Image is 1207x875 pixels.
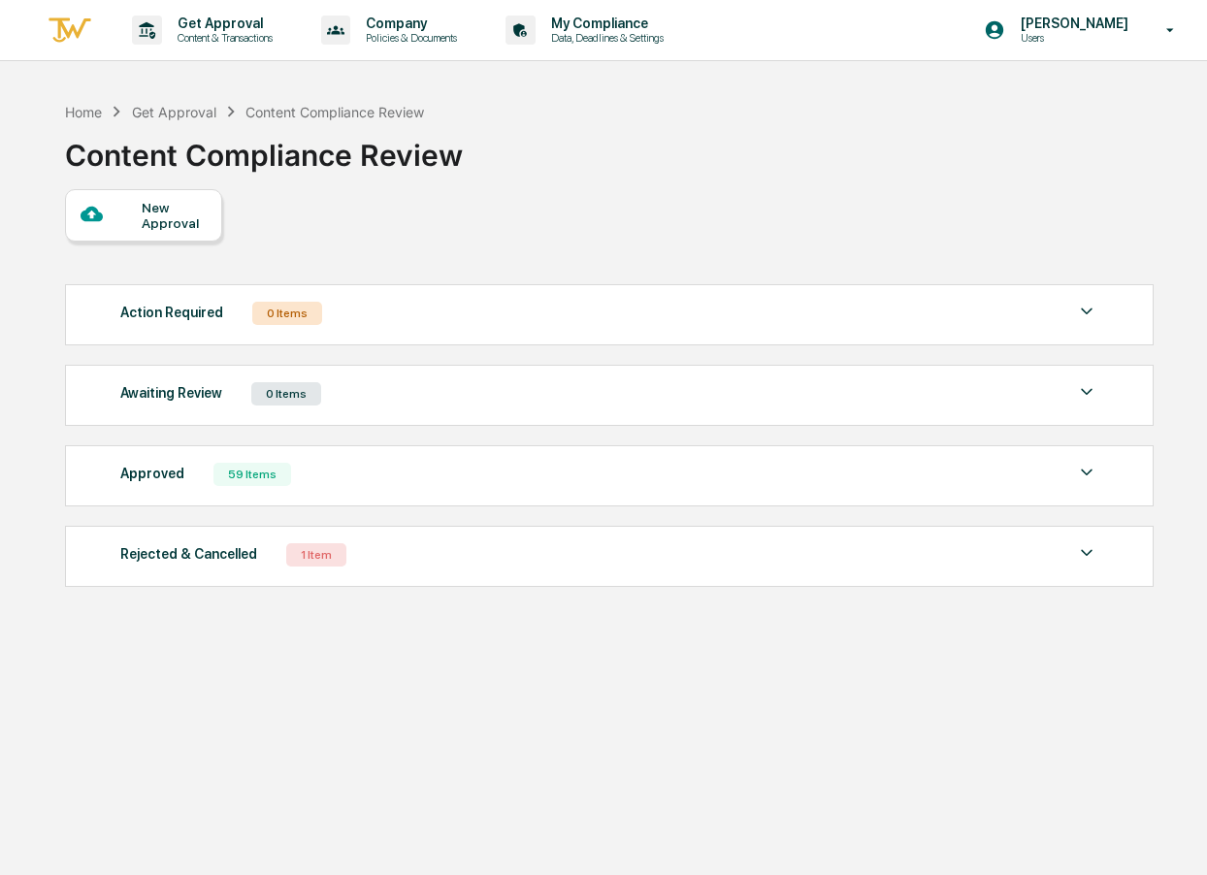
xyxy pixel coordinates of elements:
div: 0 Items [251,382,321,405]
p: Policies & Documents [350,31,467,45]
div: Rejected & Cancelled [120,541,257,567]
div: Home [65,104,102,120]
div: 0 Items [252,302,322,325]
img: logo [47,15,93,47]
img: caret [1075,541,1098,565]
p: Users [1005,31,1138,45]
div: Action Required [120,300,223,325]
div: Approved [120,461,184,486]
p: Content & Transactions [162,31,282,45]
p: Get Approval [162,16,282,31]
p: Company [350,16,467,31]
div: Get Approval [132,104,216,120]
img: caret [1075,300,1098,323]
img: caret [1075,380,1098,404]
div: Awaiting Review [120,380,222,405]
img: caret [1075,461,1098,484]
div: 1 Item [286,543,346,567]
iframe: Open customer support [1145,811,1197,863]
div: 59 Items [213,463,291,486]
p: My Compliance [536,16,673,31]
p: [PERSON_NAME] [1005,16,1138,31]
p: Data, Deadlines & Settings [536,31,673,45]
div: Content Compliance Review [65,122,463,173]
div: Content Compliance Review [245,104,424,120]
div: New Approval [142,200,207,231]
